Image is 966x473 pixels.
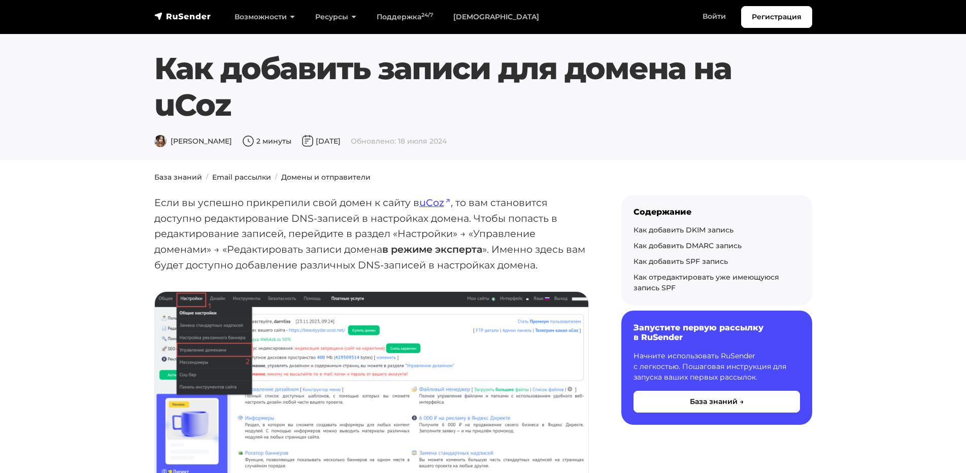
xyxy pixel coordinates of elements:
span: [PERSON_NAME] [154,137,232,146]
strong: в режиме эксперта [382,243,482,255]
sup: 24/7 [421,12,433,18]
span: [DATE] [302,137,341,146]
a: uCoz [419,196,451,209]
img: RuSender [154,11,211,21]
img: Время чтения [242,135,254,147]
a: Возможности [224,7,305,27]
a: Регистрация [741,6,812,28]
div: Содержание [634,207,800,217]
p: Если вы успешно прикрепили свой домен к сайту в , то вам становится доступно редактирование DNS-з... [154,195,589,273]
a: Как добавить SPF запись [634,257,728,266]
h1: Как добавить записи для домена на uCoz [154,50,812,123]
a: Как добавить DKIM запись [634,225,734,234]
button: База знаний → [634,391,800,413]
span: 2 минуты [242,137,291,146]
span: Обновлено: 18 июля 2024 [351,137,447,146]
a: Запустите первую рассылку в RuSender Начните использовать RuSender с легкостью. Пошаговая инструк... [621,311,812,424]
nav: breadcrumb [148,172,818,183]
a: Домены и отправители [281,173,371,182]
a: Email рассылки [212,173,271,182]
a: Как отредактировать уже имеющуюся запись SPF [634,273,779,292]
p: Начните использовать RuSender с легкостью. Пошаговая инструкция для запуска ваших первых рассылок. [634,351,800,383]
a: [DEMOGRAPHIC_DATA] [443,7,549,27]
a: База знаний [154,173,202,182]
img: Дата публикации [302,135,314,147]
a: Как добавить DMARC запись [634,241,742,250]
a: Ресурсы [305,7,367,27]
a: Поддержка24/7 [367,7,443,27]
a: Войти [692,6,736,27]
h6: Запустите первую рассылку в RuSender [634,323,800,342]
